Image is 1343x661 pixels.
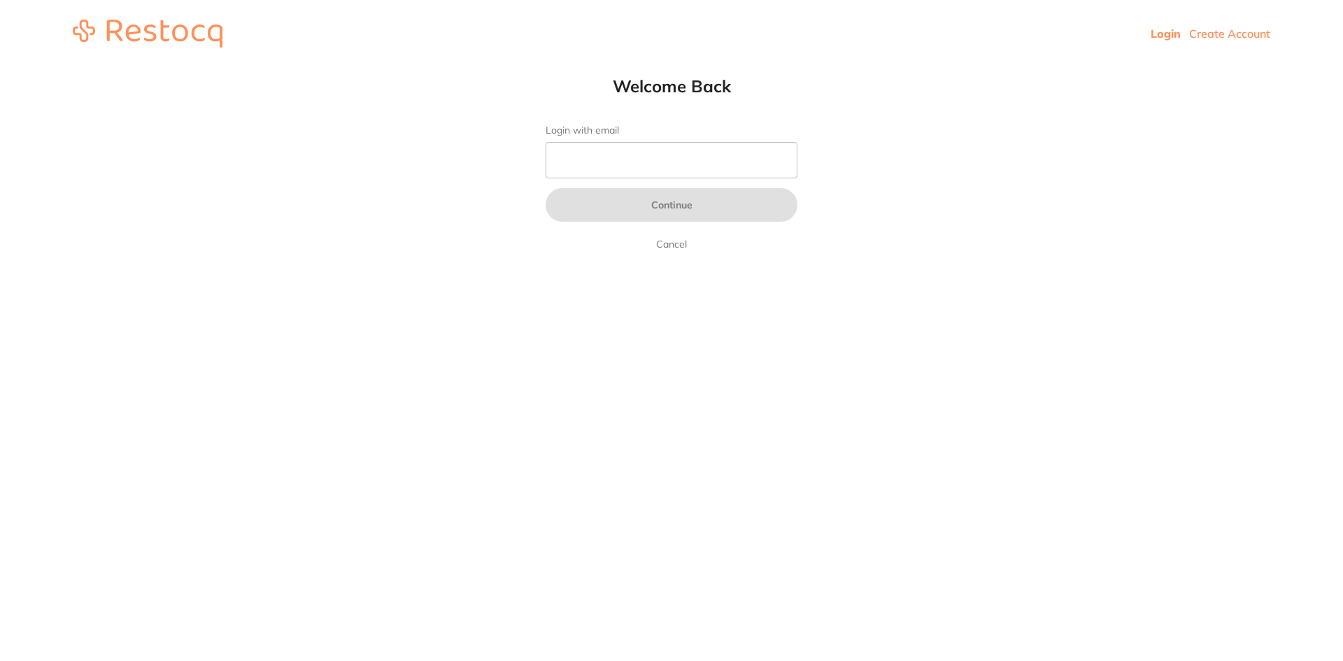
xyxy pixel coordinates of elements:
[653,236,690,253] a: Cancel
[518,76,825,97] h1: Welcome Back
[1151,27,1181,41] a: Login
[546,188,797,222] button: Continue
[73,20,222,48] img: restocq_logo.svg
[1189,27,1270,41] a: Create Account
[546,125,797,136] label: Login with email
